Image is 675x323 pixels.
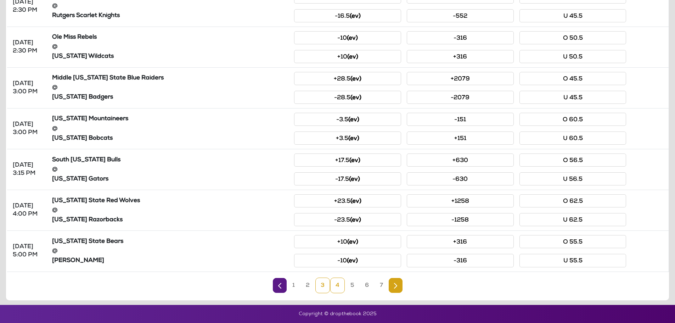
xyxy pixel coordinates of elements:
div: @ [52,2,289,10]
button: +316 [407,235,514,248]
strong: [US_STATE] Mountaineers [52,116,128,122]
div: @ [52,125,289,133]
button: -552 [407,9,514,22]
button: -316 [407,31,514,44]
small: (ev) [347,54,358,60]
a: 2 [300,278,315,293]
strong: [PERSON_NAME] [52,258,104,264]
button: +23.5(ev) [294,194,401,207]
strong: [US_STATE] Bobcats [52,135,113,141]
button: +3.5(ev) [294,132,401,145]
button: -2079 [407,91,514,104]
strong: [US_STATE] State Red Wolves [52,198,140,204]
button: -17.5(ev) [294,172,401,185]
strong: [US_STATE] Razorbacks [52,217,123,223]
img: Next [394,283,397,289]
div: @ [52,166,289,174]
div: [DATE] 3:00 PM [13,80,44,96]
button: U 45.5 [519,91,626,104]
img: Previous [278,283,281,289]
small: (ev) [350,76,361,82]
small: (ev) [348,136,359,142]
strong: South [US_STATE] Bulls [52,157,120,163]
a: Next [389,278,403,293]
div: [DATE] 2:30 PM [13,39,44,55]
button: O 55.5 [519,235,626,248]
a: 6 [360,278,374,293]
button: -16.5(ev) [294,9,401,22]
button: U 56.5 [519,172,626,185]
strong: [US_STATE] State Bears [52,239,123,245]
button: -316 [407,254,514,267]
button: +17.5(ev) [294,154,401,167]
a: 4 [330,278,345,293]
a: 5 [345,278,359,293]
button: O 45.5 [519,72,626,85]
button: +1258 [407,194,514,207]
small: (ev) [350,217,361,223]
small: (ev) [350,13,361,20]
small: (ev) [347,35,358,41]
div: [DATE] 3:15 PM [13,161,44,178]
button: -1258 [407,213,514,226]
small: (ev) [347,239,358,245]
div: [DATE] 4:00 PM [13,202,44,218]
div: @ [52,206,289,215]
div: @ [52,84,289,92]
strong: Middle [US_STATE] State Blue Raiders [52,75,164,81]
button: -23.5(ev) [294,213,401,226]
small: (ev) [348,117,359,123]
a: Previous [273,278,287,293]
button: O 60.5 [519,113,626,126]
button: +630 [407,154,514,167]
small: (ev) [350,95,361,101]
button: -28.5(ev) [294,91,401,104]
button: O 56.5 [519,154,626,167]
button: -630 [407,172,514,185]
button: U 55.5 [519,254,626,267]
button: U 45.5 [519,9,626,22]
button: +10(ev) [294,50,401,63]
button: -151 [407,113,514,126]
strong: [US_STATE] Badgers [52,94,113,100]
a: 3 [315,278,330,293]
a: 7 [375,278,388,293]
button: +28.5(ev) [294,72,401,85]
small: (ev) [350,199,361,205]
button: -3.5(ev) [294,113,401,126]
a: 1 [287,278,300,293]
button: U 62.5 [519,213,626,226]
button: U 60.5 [519,132,626,145]
button: O 62.5 [519,194,626,207]
button: U 50.5 [519,50,626,63]
strong: Ole Miss Rebels [52,34,97,40]
button: +151 [407,132,514,145]
div: [DATE] 3:00 PM [13,121,44,137]
div: @ [52,247,289,255]
strong: [US_STATE] Gators [52,176,108,182]
button: +10(ev) [294,235,401,248]
div: [DATE] 5:00 PM [13,243,44,259]
small: (ev) [347,258,358,264]
small: (ev) [349,177,360,183]
button: O 50.5 [519,31,626,44]
button: +316 [407,50,514,63]
button: -10(ev) [294,254,401,267]
button: -10(ev) [294,31,401,44]
strong: Rutgers Scarlet Knights [52,13,120,19]
div: @ [52,43,289,51]
strong: [US_STATE] Wildcats [52,54,114,60]
small: (ev) [349,158,360,164]
button: +2079 [407,72,514,85]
